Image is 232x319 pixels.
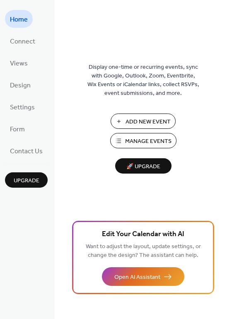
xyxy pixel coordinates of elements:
[10,123,25,136] span: Form
[86,241,201,261] span: Want to adjust the layout, update settings, or change the design? The assistant can help.
[10,145,43,158] span: Contact Us
[10,79,31,92] span: Design
[10,101,35,114] span: Settings
[87,63,199,98] span: Display one-time or recurring events, sync with Google, Outlook, Zoom, Eventbrite, Wix Events or ...
[5,142,48,159] a: Contact Us
[110,133,176,148] button: Manage Events
[10,35,35,48] span: Connect
[111,114,176,129] button: Add New Event
[10,13,28,26] span: Home
[5,32,40,50] a: Connect
[14,176,39,185] span: Upgrade
[5,54,33,72] a: Views
[115,158,172,174] button: 🚀 Upgrade
[102,267,184,286] button: Open AI Assistant
[5,120,30,138] a: Form
[5,76,36,94] a: Design
[10,57,28,70] span: Views
[125,137,172,146] span: Manage Events
[5,10,33,28] a: Home
[102,229,184,240] span: Edit Your Calendar with AI
[120,161,167,172] span: 🚀 Upgrade
[114,273,160,282] span: Open AI Assistant
[5,172,48,188] button: Upgrade
[126,118,171,126] span: Add New Event
[5,98,40,116] a: Settings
